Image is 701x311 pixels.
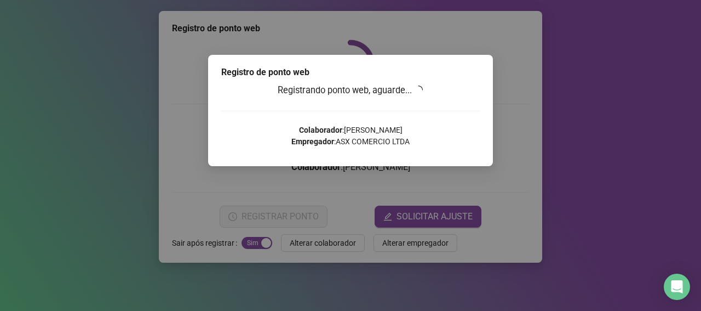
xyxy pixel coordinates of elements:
[221,83,480,98] h3: Registrando ponto web, aguarde...
[221,66,480,79] div: Registro de ponto web
[664,274,690,300] div: Open Intercom Messenger
[291,137,334,146] strong: Empregador
[412,83,425,96] span: loading
[221,125,480,148] p: : [PERSON_NAME] : ASX COMERCIO LTDA
[299,126,342,134] strong: Colaborador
